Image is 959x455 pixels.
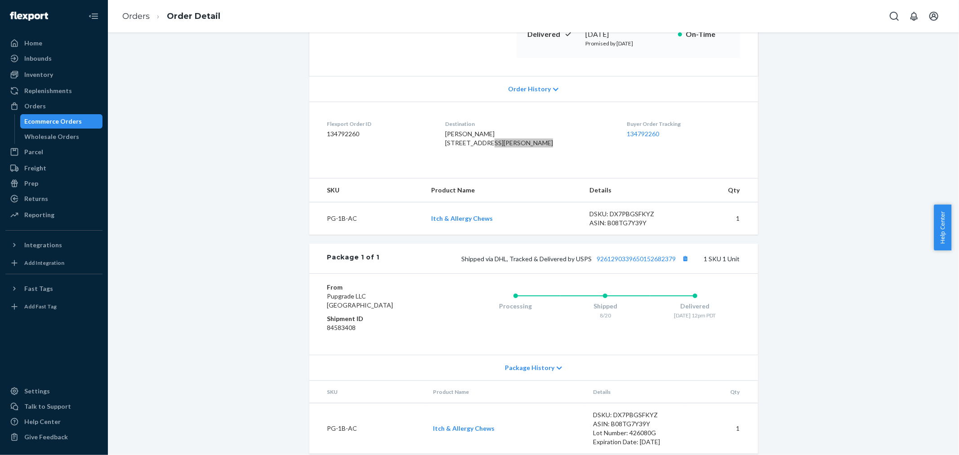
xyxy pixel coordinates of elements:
div: Integrations [24,241,62,250]
div: Prep [24,179,38,188]
div: Ecommerce Orders [25,117,82,126]
button: Fast Tags [5,281,103,296]
button: Help Center [934,205,951,250]
span: [PERSON_NAME] [STREET_ADDRESS][PERSON_NAME] [445,130,553,147]
div: Orders [24,102,46,111]
td: 1 [681,202,758,235]
button: Give Feedback [5,430,103,444]
span: Shipped via DHL, Tracked & Delivered by USPS [462,255,691,263]
button: Integrations [5,238,103,252]
th: Product Name [424,178,583,202]
a: Returns [5,192,103,206]
td: 1 [685,403,758,454]
div: 1 SKU 1 Unit [379,253,740,264]
th: SKU [309,178,424,202]
div: Settings [24,387,50,396]
p: On-Time [686,29,729,40]
div: Add Fast Tag [24,303,57,310]
a: Inventory [5,67,103,82]
th: Qty [685,381,758,403]
a: Help Center [5,415,103,429]
a: Parcel [5,145,103,159]
div: Reporting [24,210,54,219]
dt: Buyer Order Tracking [627,120,740,128]
div: Freight [24,164,46,173]
dt: Flexport Order ID [327,120,431,128]
div: Delivered [650,302,740,311]
div: Expiration Date: [DATE] [593,437,678,446]
div: Wholesale Orders [25,132,80,141]
div: ASIN: B08TG7Y39Y [593,419,678,428]
div: Give Feedback [24,433,68,442]
div: Parcel [24,147,43,156]
div: Talk to Support [24,402,71,411]
span: Order History [508,85,551,94]
div: Add Integration [24,259,64,267]
th: Product Name [426,381,586,403]
div: Inbounds [24,54,52,63]
a: Replenishments [5,84,103,98]
a: Prep [5,176,103,191]
a: Orders [122,11,150,21]
a: 9261290339650152682379 [597,255,676,263]
div: ASIN: B08TG7Y39Y [589,219,674,227]
a: Talk to Support [5,399,103,414]
p: Promised by [DATE] [586,40,671,47]
a: Wholesale Orders [20,129,103,144]
a: Inbounds [5,51,103,66]
th: SKU [309,381,426,403]
span: Package History [505,363,554,372]
div: [DATE] 12pm PDT [650,312,740,319]
img: Flexport logo [10,12,48,21]
a: Orders [5,99,103,113]
td: PG-1B-AC [309,403,426,454]
a: Itch & Allergy Chews [433,424,495,432]
div: Home [24,39,42,48]
button: Open Search Box [885,7,903,25]
div: Lot Number: 426080G [593,428,678,437]
a: Add Fast Tag [5,299,103,314]
a: Add Integration [5,256,103,270]
dd: 84583408 [327,323,435,332]
button: Open notifications [905,7,923,25]
button: Close Navigation [85,7,103,25]
div: 8/20 [560,312,650,319]
div: Inventory [24,70,53,79]
a: Order Detail [167,11,220,21]
span: Pupgrade LLC [GEOGRAPHIC_DATA] [327,292,393,309]
dt: From [327,283,435,292]
dt: Destination [445,120,612,128]
button: Copy tracking number [680,253,691,264]
div: Fast Tags [24,284,53,293]
div: Shipped [560,302,650,311]
dt: Shipment ID [327,314,435,323]
dd: 134792260 [327,129,431,138]
th: Details [582,178,681,202]
a: Reporting [5,208,103,222]
th: Details [586,381,685,403]
div: Replenishments [24,86,72,95]
button: Open account menu [925,7,943,25]
a: 134792260 [627,130,659,138]
p: Delivered [527,29,579,40]
div: Help Center [24,417,61,426]
th: Qty [681,178,758,202]
div: Processing [471,302,561,311]
a: Freight [5,161,103,175]
td: PG-1B-AC [309,202,424,235]
div: DSKU: DX7PBGSFKYZ [589,210,674,219]
div: Package 1 of 1 [327,253,380,264]
a: Ecommerce Orders [20,114,103,129]
a: Settings [5,384,103,398]
a: Itch & Allergy Chews [432,214,493,222]
div: DSKU: DX7PBGSFKYZ [593,410,678,419]
div: Returns [24,194,48,203]
a: Home [5,36,103,50]
ol: breadcrumbs [115,3,227,30]
div: [DATE] [586,29,671,40]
